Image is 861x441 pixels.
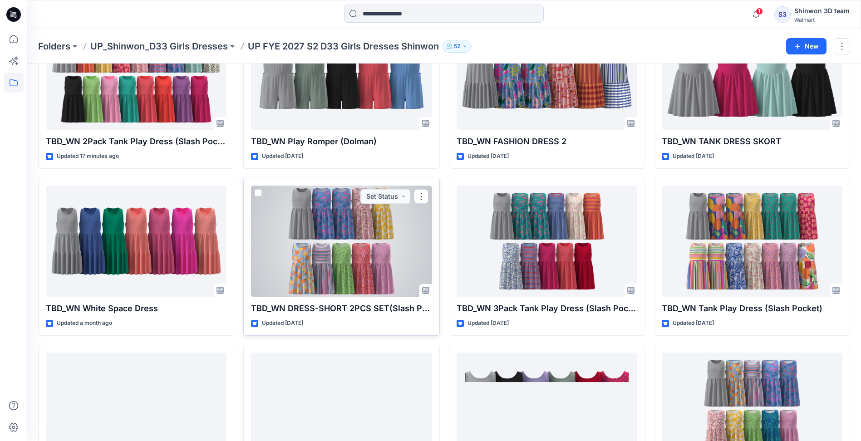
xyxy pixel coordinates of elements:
a: TBD_WN White Space Dress [46,186,226,297]
p: Updated 17 minutes ago [57,152,119,161]
a: TBD_WN Play Romper (Dolman) [251,19,432,130]
a: TBD_WN Tank Play Dress (Slash Pocket) [662,186,842,297]
p: UP FYE 2027 S2 D33 Girls Dresses Shinwon [248,40,439,53]
p: Updated [DATE] [673,318,714,328]
a: TBD_WN 3Pack Tank Play Dress (Slash Pocket) [457,186,637,297]
p: TBD_WN Play Romper (Dolman) [251,135,432,148]
p: 52 [454,41,460,51]
p: TBD_WN 2Pack Tank Play Dress (Slash Pocket) [46,135,226,148]
p: Updated [DATE] [262,318,303,328]
a: Folders [38,40,70,53]
p: TBD_WN Tank Play Dress (Slash Pocket) [662,302,842,315]
div: S3 [774,6,791,23]
div: Walmart [794,16,850,23]
a: TBD_WN FASHION DRESS 2 [457,19,637,130]
button: 52 [443,40,472,53]
a: TBD_WN TANK DRESS SKORT [662,19,842,130]
button: New [786,38,827,54]
p: TBD_WN DRESS-SHORT 2PCS SET(Slash Pocket) [251,302,432,315]
p: TBD_WN TANK DRESS SKORT [662,135,842,148]
p: Updated [DATE] [262,152,303,161]
a: UP_Shinwon_D33 Girls Dresses [90,40,228,53]
p: Updated a month ago [57,318,112,328]
p: TBD_WN White Space Dress [46,302,226,315]
div: Shinwon 3D team [794,5,850,16]
p: Updated [DATE] [467,318,509,328]
a: TBD_WN 2Pack Tank Play Dress (Slash Pocket) [46,19,226,130]
p: TBD_WN 3Pack Tank Play Dress (Slash Pocket) [457,302,637,315]
a: TBD_WN DRESS-SHORT 2PCS SET(Slash Pocket) [251,186,432,297]
span: 1 [756,8,763,15]
p: TBD_WN FASHION DRESS 2 [457,135,637,148]
p: Updated [DATE] [673,152,714,161]
p: Updated [DATE] [467,152,509,161]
